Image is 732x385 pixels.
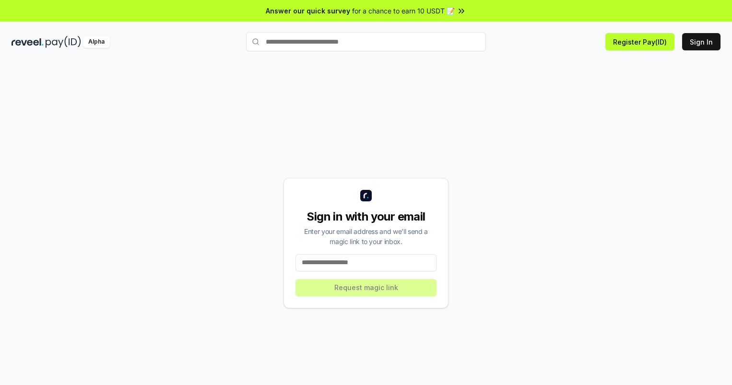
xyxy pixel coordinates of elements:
img: reveel_dark [12,36,44,48]
span: Answer our quick survey [266,6,350,16]
div: Enter your email address and we’ll send a magic link to your inbox. [295,226,437,246]
button: Register Pay(ID) [605,33,674,50]
img: pay_id [46,36,81,48]
div: Sign in with your email [295,209,437,224]
button: Sign In [682,33,720,50]
div: Alpha [83,36,110,48]
img: logo_small [360,190,372,201]
span: for a chance to earn 10 USDT 📝 [352,6,455,16]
